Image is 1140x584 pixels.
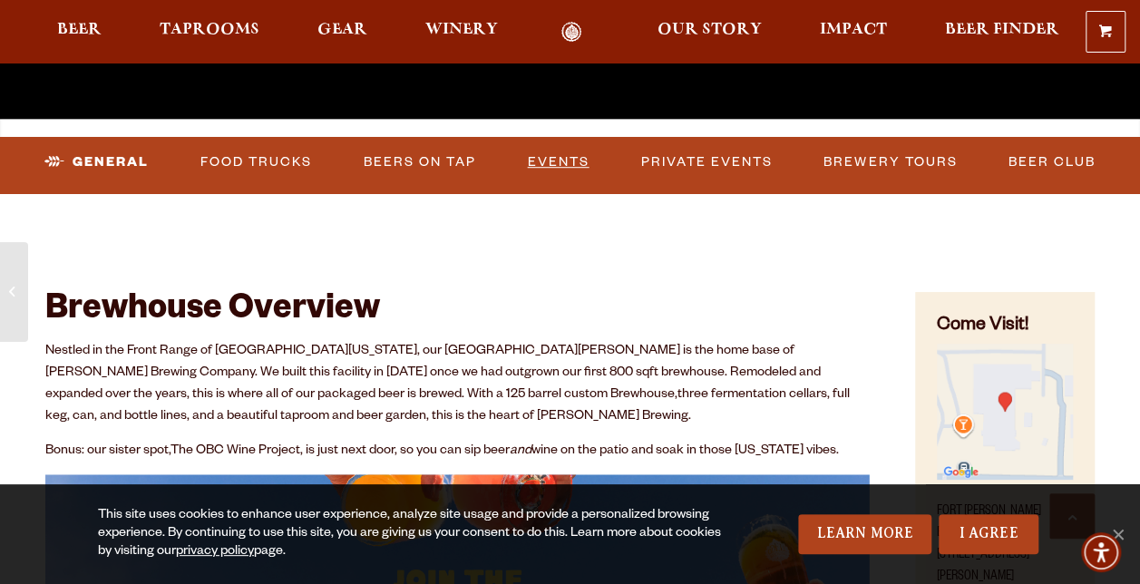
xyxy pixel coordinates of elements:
[148,22,271,43] a: Taprooms
[939,514,1038,554] a: I Agree
[306,22,379,43] a: Gear
[425,23,498,37] span: Winery
[45,292,870,332] h2: Brewhouse Overview
[57,23,102,37] span: Beer
[45,441,870,462] p: Bonus: our sister spot, , is just next door, so you can sip beer wine on the patio and soak in th...
[37,141,156,183] a: General
[1081,532,1121,572] div: Accessibility Menu
[356,141,483,183] a: Beers on Tap
[510,444,531,459] em: and
[937,344,1073,480] img: Small thumbnail of location on map
[816,141,964,183] a: Brewery Tours
[937,314,1073,340] h4: Come Visit!
[820,23,887,37] span: Impact
[633,141,779,183] a: Private Events
[646,22,774,43] a: Our Story
[98,507,727,561] div: This site uses cookies to enhance user experience, analyze site usage and provide a personalized ...
[160,23,259,37] span: Taprooms
[1001,141,1103,183] a: Beer Club
[171,444,300,459] a: The OBC Wine Project
[658,23,762,37] span: Our Story
[798,514,931,554] a: Learn More
[317,23,367,37] span: Gear
[45,341,870,428] p: Nestled in the Front Range of [GEOGRAPHIC_DATA][US_STATE], our [GEOGRAPHIC_DATA][PERSON_NAME] is ...
[521,141,597,183] a: Events
[808,22,899,43] a: Impact
[45,22,113,43] a: Beer
[538,22,606,43] a: Odell Home
[933,22,1071,43] a: Beer Finder
[193,141,319,183] a: Food Trucks
[937,471,1073,485] a: Find on Google Maps (opens in a new window)
[945,23,1059,37] span: Beer Finder
[176,545,254,560] a: privacy policy
[414,22,510,43] a: Winery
